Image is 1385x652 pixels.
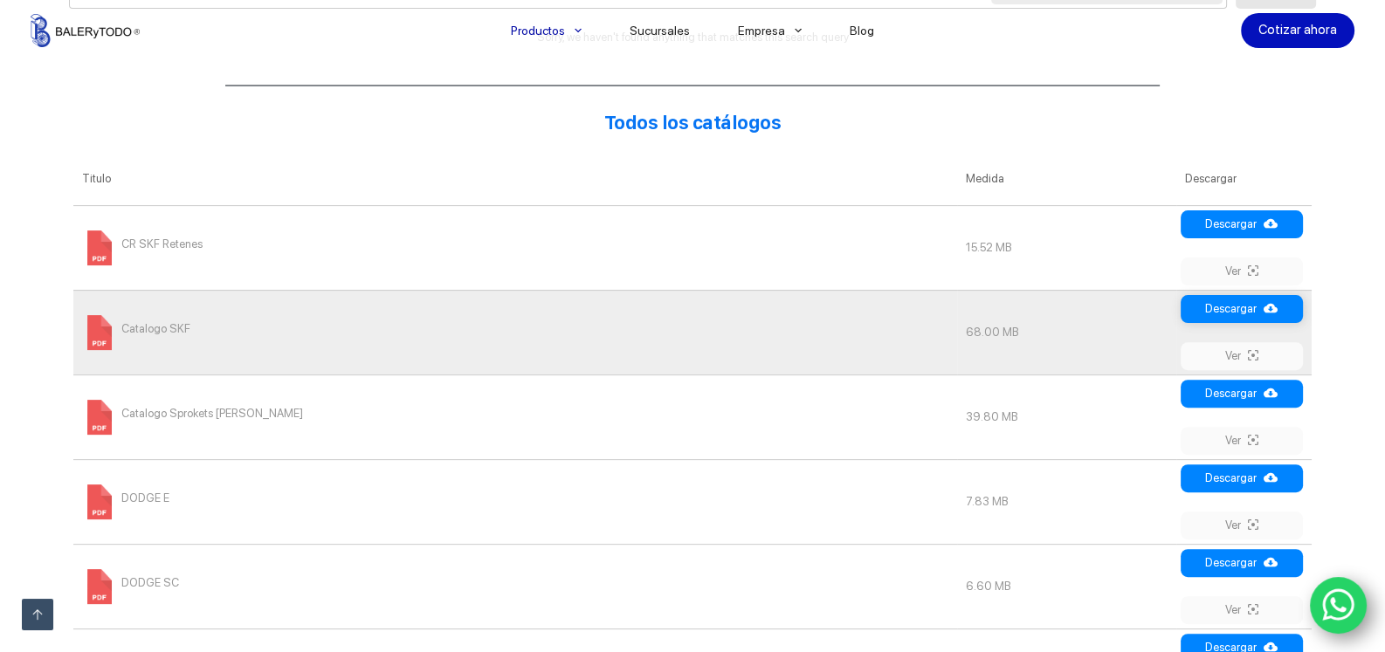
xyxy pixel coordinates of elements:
[121,400,303,428] span: Catalogo Sprokets [PERSON_NAME]
[121,569,179,597] span: DODGE SC
[1181,549,1303,577] a: Descargar
[121,484,169,512] span: DODGE E
[957,459,1175,544] td: 7.83 MB
[31,14,140,47] img: Balerytodo
[1181,380,1303,408] a: Descargar
[82,410,303,423] a: Catalogo Sprokets [PERSON_NAME]
[73,153,957,205] th: Titulo
[1181,464,1303,492] a: Descargar
[957,290,1175,374] td: 68.00 MB
[121,315,190,343] span: Catalogo SKF
[1181,295,1303,323] a: Descargar
[1181,511,1303,539] a: Ver
[82,241,203,254] a: CR SKF Retenes
[1181,342,1303,370] a: Ver
[82,580,179,593] a: DODGE SC
[1181,427,1303,455] a: Ver
[1241,13,1354,48] a: Cotizar ahora
[82,495,169,508] a: DODGE E
[957,205,1175,290] td: 15.52 MB
[82,326,190,339] a: Catalogo SKF
[604,112,782,134] strong: Todos los catálogos
[1176,153,1312,205] th: Descargar
[1181,257,1303,285] a: Ver
[121,230,203,258] span: CR SKF Retenes
[1181,596,1303,624] a: Ver
[1310,577,1368,635] a: WhatsApp
[22,599,53,630] a: Ir arriba
[1181,210,1303,238] a: Descargar
[957,374,1175,459] td: 39.80 MB
[957,544,1175,628] td: 6.60 MB
[957,153,1175,205] th: Medida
